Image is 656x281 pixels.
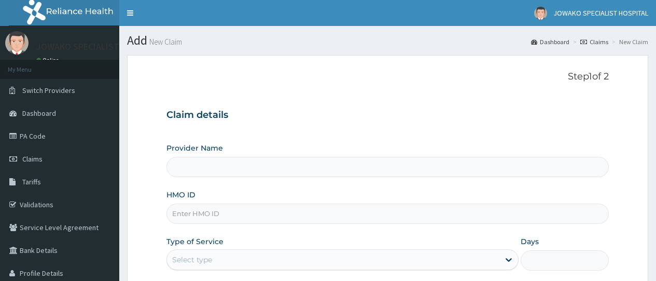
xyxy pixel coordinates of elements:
[36,42,162,51] p: JOWAKO SPECIALIST HOSPITAL
[22,109,56,118] span: Dashboard
[127,34,648,47] h1: Add
[553,8,648,18] span: JOWAKO SPECIALIST HOSPITAL
[5,31,29,55] img: User Image
[166,110,609,121] h3: Claim details
[22,86,75,95] span: Switch Providers
[521,236,539,247] label: Days
[534,7,547,20] img: User Image
[36,57,61,64] a: Online
[166,236,224,247] label: Type of Service
[609,37,648,46] li: New Claim
[580,37,608,46] a: Claims
[22,177,41,186] span: Tariffs
[166,204,609,224] input: Enter HMO ID
[147,38,182,46] small: New Claim
[166,143,223,153] label: Provider Name
[166,190,196,200] label: HMO ID
[531,37,569,46] a: Dashboard
[166,71,609,83] p: Step 1 of 2
[22,154,43,164] span: Claims
[172,255,212,265] div: Select type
